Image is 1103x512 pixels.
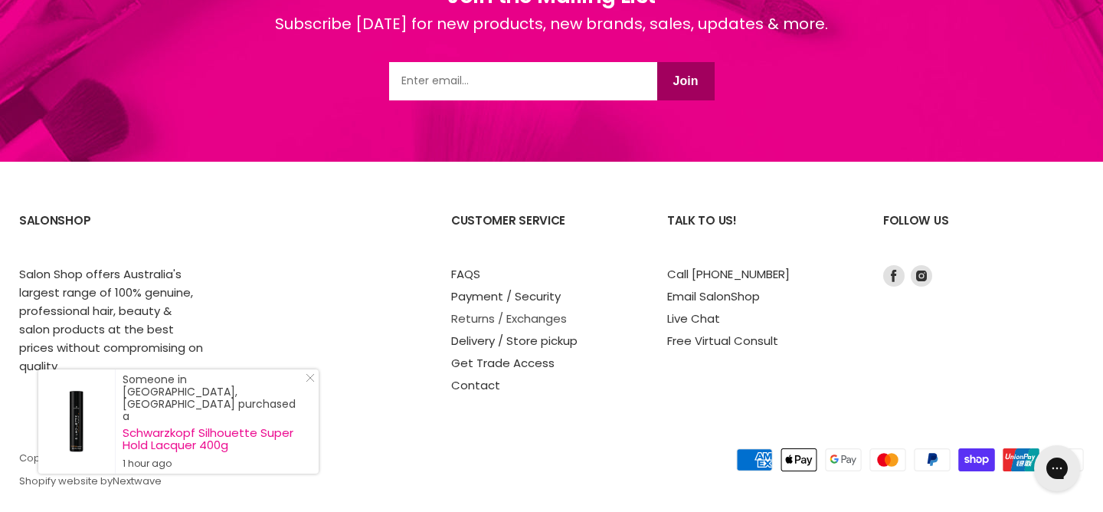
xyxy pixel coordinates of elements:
a: Contact [451,377,500,393]
a: Get Trade Access [451,355,555,371]
input: Email [389,62,657,100]
h2: SalonShop [19,202,205,265]
a: Free Virtual Consult [667,333,778,349]
a: Delivery / Store pickup [451,333,578,349]
iframe: Gorgias live chat messenger [1026,440,1088,497]
svg: Close Icon [306,373,315,382]
a: Email SalonShop [667,288,760,304]
p: Copyright © 2025 Salonshop Online. | | Shopify website by [19,453,649,487]
p: Salon Shop offers Australia's largest range of 100% genuine, professional hair, beauty & salon pr... [19,265,203,376]
h2: Talk to us! [667,202,853,265]
button: Join [657,62,715,100]
a: Call [PHONE_NUMBER] [667,266,790,282]
a: FAQS [451,266,480,282]
h2: Follow us [883,202,1084,265]
a: Schwarzkopf Silhouette Super Hold Lacquer 400g [123,427,303,451]
a: Returns / Exchanges [451,310,567,327]
a: Live Chat [667,310,720,327]
div: Subscribe [DATE] for new products, new brands, sales, updates & more. [275,12,828,62]
a: Visit product page [38,369,115,474]
small: 1 hour ago [123,458,303,470]
a: Payment / Security [451,288,561,304]
a: Nextwave [113,474,162,488]
a: Close Notification [299,373,315,389]
h2: Customer Service [451,202,637,265]
div: Someone in [GEOGRAPHIC_DATA], [GEOGRAPHIC_DATA] purchased a [123,373,303,470]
